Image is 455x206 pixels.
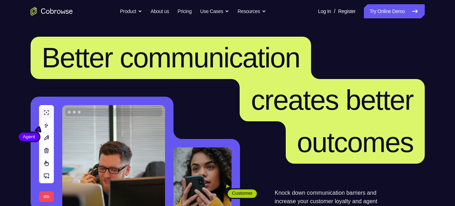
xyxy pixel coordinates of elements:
button: Resources [238,4,266,18]
a: Pricing [177,4,191,18]
span: creates better [251,84,413,116]
a: Try Online Demo [364,4,424,18]
button: Product [120,4,142,18]
span: outcomes [297,127,413,158]
a: About us [151,4,169,18]
button: Use Cases [200,4,229,18]
span: / [334,7,335,16]
a: Log In [318,4,331,18]
a: Register [338,4,355,18]
a: Go to the home page [31,7,73,16]
span: Better communication [42,42,300,73]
